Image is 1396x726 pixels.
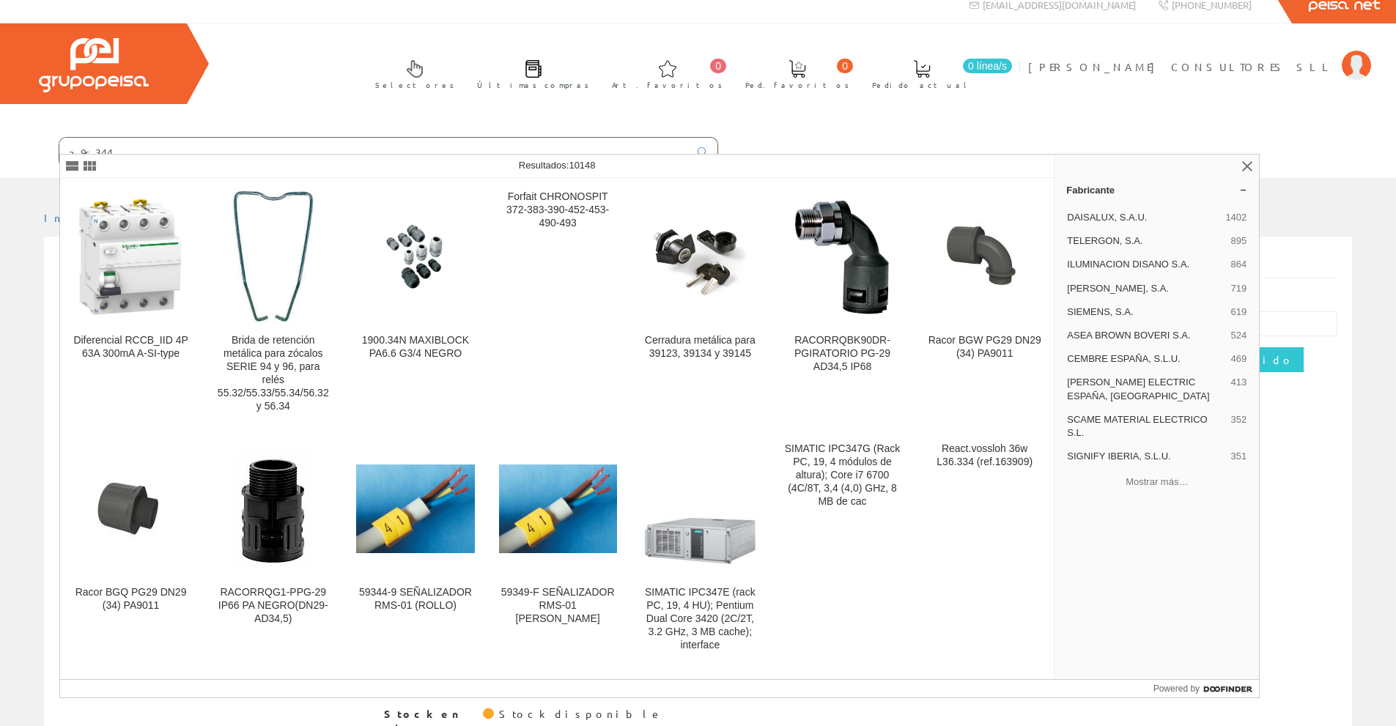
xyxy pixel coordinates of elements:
span: Pedido actual [872,78,972,92]
img: Brida de retención metálica para zócalos SERIE 94 y 96, para relés 55.32/55.33/55.34/56.32 y 56.34 [233,190,314,322]
span: DAISALUX, S.A.U. [1067,211,1219,224]
img: SIMATIC IPC347E (rack PC, 19, 4 HU); Pentium Dual Core 3420 (2C/2T, 3.2 GHz, 3 MB cache); interface [641,450,759,568]
span: [PERSON_NAME], S.A. [1067,282,1225,295]
span: 864 [1231,258,1247,271]
div: React.vossloh 36w L36.334 (ref.163909) [926,442,1044,469]
div: SIMATIC IPC347G (Rack PC, 19, 4 módulos de altura); Core i7 6700 (4C/8T, 3,4 (4,0) GHz, 8 MB de cac [783,442,901,508]
span: 895 [1231,234,1247,248]
span: [PERSON_NAME] CONSULTORES SLL [1028,59,1334,74]
img: 1900.34N MAXIBLOCK PA6.6 G3/4 NEGRO [356,212,474,301]
a: SIMATIC IPC347G (Rack PC, 19, 4 módulos de altura); Core i7 6700 (4C/8T, 3,4 (4,0) GHz, 8 MB de cac [772,431,913,669]
span: 1402 [1225,211,1247,224]
a: Powered by [1153,680,1260,697]
div: Stock disponible [499,707,662,722]
a: SIMATIC IPC347E (rack PC, 19, 4 HU); Pentium Dual Core 3420 (2C/2T, 3.2 GHz, 3 MB cache); interfa... [629,431,771,669]
span: SIEMENS, S.A. [1067,305,1225,319]
img: RACORRQG1-PPG-29 IP66 PA NEGRO(DN29-AD34,5) [214,450,332,568]
a: Fabricante [1055,178,1259,201]
div: 59349-F SEÑALIZADOR RMS-01 [PERSON_NAME] [499,586,617,626]
a: Cerradura metálica para 39123, 39134 y 39145 Cerradura metálica para 39123, 39134 y 39145 [629,179,771,430]
span: TELERGON, S.A. [1067,234,1225,248]
span: Resultados: [519,160,596,171]
div: Brida de retención metálica para zócalos SERIE 94 y 96, para relés 55.32/55.33/55.34/56.32 y 56.34 [214,334,332,413]
span: ILUMINACION DISANO S.A. [1067,258,1225,271]
img: 59344-9 SEÑALIZADOR RMS-01 (ROLLO) [356,464,474,553]
span: CEMBRE ESPAÑA, S.L.U. [1067,352,1225,366]
div: 59344-9 SEÑALIZADOR RMS-01 (ROLLO) [356,586,474,612]
span: ASEA BROWN BOVERI S.A. [1067,329,1225,342]
img: 59349-F SEÑALIZADOR RMS-01 BLANCO [499,464,617,553]
a: 1900.34N MAXIBLOCK PA6.6 G3/4 NEGRO 1900.34N MAXIBLOCK PA6.6 G3/4 NEGRO [344,179,486,430]
span: SCAME MATERIAL ELECTRICO S.L. [1067,413,1225,440]
a: Racor BGW PG29 DN29 (34) PA9011 Racor BGW PG29 DN29 (34) PA9011 [914,179,1055,430]
img: Racor BGW PG29 DN29 (34) PA9011 [938,222,1031,292]
span: Ped. favoritos [745,78,849,92]
div: 1900.34N MAXIBLOCK PA6.6 G3/4 NEGRO [356,334,474,360]
span: 352 [1231,413,1247,440]
img: Cerradura metálica para 39123, 39134 y 39145 [641,197,759,315]
span: 719 [1231,282,1247,295]
span: 619 [1231,305,1247,319]
div: Forfait CHRONOSPIT 372-383-390-452-453-490-493 [499,190,617,230]
a: Forfait CHRONOSPIT 372-383-390-452-453-490-493 [487,179,629,430]
input: Buscar ... [59,138,689,167]
span: 0 línea/s [963,59,1012,73]
span: SIGNIFY IBERIA, S.L.U. [1067,450,1225,463]
img: Diferencial RCCB_IID 4P 63A 300mA A-SI-type [72,197,190,315]
span: 0 [837,59,853,73]
span: [PERSON_NAME] ELECTRIC ESPAÑA, [GEOGRAPHIC_DATA] [1067,376,1225,402]
div: Racor BGW PG29 DN29 (34) PA9011 [926,334,1044,360]
a: Racor BGQ PG29 DN29 (34) PA9011 Racor BGQ PG29 DN29 (34) PA9011 [60,431,202,669]
a: Diferencial RCCB_IID 4P 63A 300mA A-SI-type Diferencial RCCB_IID 4P 63A 300mA A-SI-type [60,179,202,430]
span: 469 [1231,352,1247,366]
span: 351 [1231,450,1247,463]
span: Últimas compras [477,78,589,92]
span: Selectores [375,78,454,92]
img: Grupo Peisa [39,38,149,92]
a: Brida de retención metálica para zócalos SERIE 94 y 96, para relés 55.32/55.33/55.34/56.32 y 56.3... [202,179,344,430]
a: RACORRQG1-PPG-29 IP66 PA NEGRO(DN29-AD34,5) RACORRQG1-PPG-29 IP66 PA NEGRO(DN29-AD34,5) [202,431,344,669]
div: Racor BGQ PG29 DN29 (34) PA9011 [72,586,190,612]
a: Inicio [44,211,106,224]
img: RACORRQBK90DR-PGIRATORIO PG-29 AD34,5 IP68 [783,197,901,315]
img: Racor BGQ PG29 DN29 (34) PA9011 [84,474,177,544]
button: Mostrar más… [1060,470,1253,494]
div: RACORRQG1-PPG-29 IP66 PA NEGRO(DN29-AD34,5) [214,586,332,626]
span: 10148 [569,160,595,171]
a: RACORRQBK90DR-PGIRATORIO PG-29 AD34,5 IP68 RACORRQBK90DR-PGIRATORIO PG-29 AD34,5 IP68 [772,179,913,430]
div: SIMATIC IPC347E (rack PC, 19, 4 HU); Pentium Dual Core 3420 (2C/2T, 3.2 GHz, 3 MB cache); interface [641,586,759,652]
a: React.vossloh 36w L36.334 (ref.163909) [914,431,1055,669]
span: Powered by [1153,682,1200,695]
span: Art. favoritos [612,78,723,92]
div: RACORRQBK90DR-PGIRATORIO PG-29 AD34,5 IP68 [783,334,901,374]
span: 524 [1231,329,1247,342]
span: 413 [1231,376,1247,402]
div: Diferencial RCCB_IID 4P 63A 300mA A-SI-type [72,334,190,360]
a: 59344-9 SEÑALIZADOR RMS-01 (ROLLO) 59344-9 SEÑALIZADOR RMS-01 (ROLLO) [344,431,486,669]
a: Selectores [361,48,462,98]
a: Últimas compras [462,48,597,98]
a: 59349-F SEÑALIZADOR RMS-01 BLANCO 59349-F SEÑALIZADOR RMS-01 [PERSON_NAME] [487,431,629,669]
span: 0 [710,59,726,73]
a: [PERSON_NAME] CONSULTORES SLL [1028,48,1371,62]
div: Cerradura metálica para 39123, 39134 y 39145 [641,334,759,360]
